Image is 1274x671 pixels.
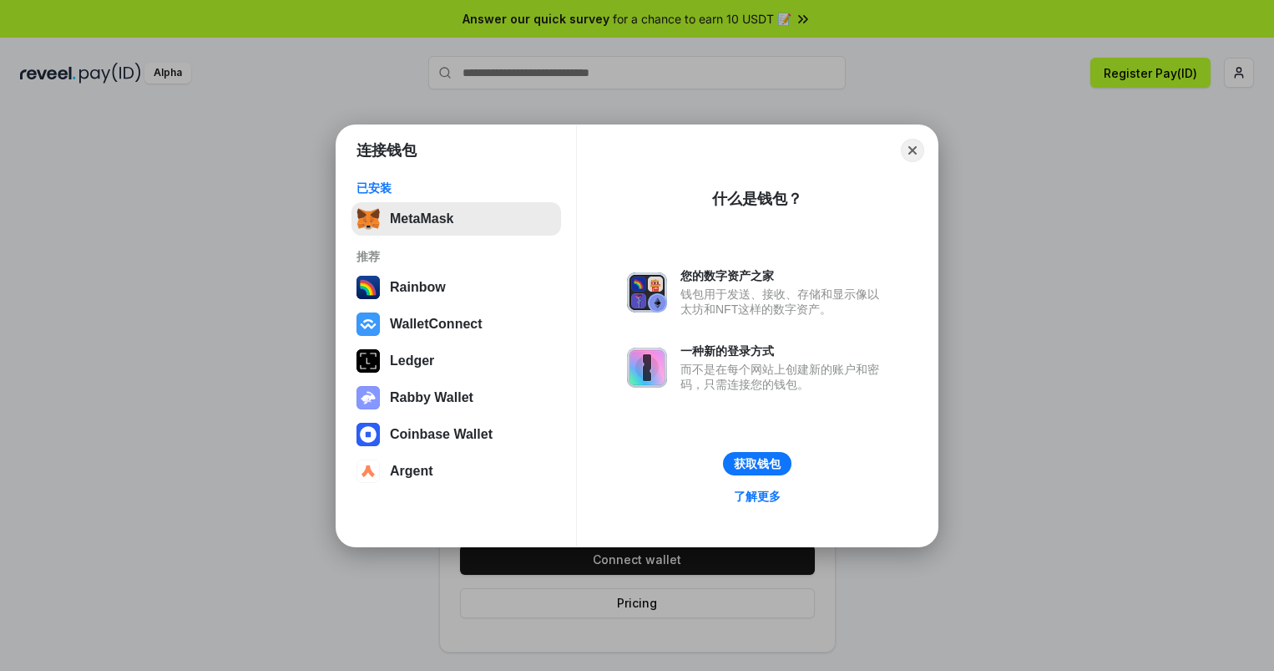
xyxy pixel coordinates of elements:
div: Argent [390,464,433,479]
img: svg+xml,%3Csvg%20xmlns%3D%22http%3A%2F%2Fwww.w3.org%2F2000%2Fsvg%22%20fill%3D%22none%22%20viewBox... [356,386,380,409]
button: Coinbase Wallet [351,418,561,451]
div: MetaMask [390,211,453,226]
button: MetaMask [351,202,561,236]
img: svg+xml,%3Csvg%20xmlns%3D%22http%3A%2F%2Fwww.w3.org%2F2000%2Fsvg%22%20fill%3D%22none%22%20viewBox... [627,272,667,313]
img: svg+xml,%3Csvg%20width%3D%2228%22%20height%3D%2228%22%20viewBox%3D%220%200%2028%2028%22%20fill%3D... [356,313,380,336]
img: svg+xml,%3Csvg%20fill%3D%22none%22%20height%3D%2233%22%20viewBox%3D%220%200%2035%2033%22%20width%... [356,207,380,231]
button: Rainbow [351,271,561,304]
div: Rabby Wallet [390,390,473,405]
button: Argent [351,455,561,488]
div: Coinbase Wallet [390,427,493,442]
div: 了解更多 [734,489,781,504]
div: 一种新的登录方式 [680,343,887,358]
div: 什么是钱包？ [712,189,802,209]
div: Ledger [390,353,434,369]
img: svg+xml,%3Csvg%20width%3D%22120%22%20height%3D%22120%22%20viewBox%3D%220%200%20120%20120%22%20fil... [356,276,380,299]
button: Close [901,139,924,162]
div: 已安装 [356,180,556,196]
a: 了解更多 [724,485,791,507]
button: 获取钱包 [723,452,791,475]
div: 钱包用于发送、接收、存储和显示像以太坊和NFT这样的数字资产。 [680,287,887,317]
button: WalletConnect [351,308,561,341]
img: svg+xml,%3Csvg%20xmlns%3D%22http%3A%2F%2Fwww.w3.org%2F2000%2Fsvg%22%20width%3D%2228%22%20height%3... [356,349,380,373]
div: 而不是在每个网站上创建新的账户和密码，只需连接您的钱包。 [680,362,887,392]
img: svg+xml,%3Csvg%20width%3D%2228%22%20height%3D%2228%22%20viewBox%3D%220%200%2028%2028%22%20fill%3D... [356,460,380,483]
h1: 连接钱包 [356,140,417,160]
img: svg+xml,%3Csvg%20xmlns%3D%22http%3A%2F%2Fwww.w3.org%2F2000%2Fsvg%22%20fill%3D%22none%22%20viewBox... [627,348,667,388]
div: 获取钱包 [734,456,781,471]
button: Rabby Wallet [351,381,561,414]
div: WalletConnect [390,317,483,332]
div: 推荐 [356,249,556,264]
div: 您的数字资产之家 [680,268,887,283]
img: svg+xml,%3Csvg%20width%3D%2228%22%20height%3D%2228%22%20viewBox%3D%220%200%2028%2028%22%20fill%3D... [356,423,380,446]
button: Ledger [351,344,561,378]
div: Rainbow [390,280,446,295]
